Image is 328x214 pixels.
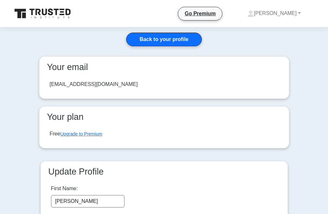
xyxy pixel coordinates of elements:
a: Go Premium [181,9,219,18]
div: [EMAIL_ADDRESS][DOMAIN_NAME] [50,80,138,88]
a: Back to your profile [126,33,202,46]
div: Free [50,130,102,138]
a: [PERSON_NAME] [232,7,316,20]
h3: Your plan [45,112,284,122]
a: Upgrade to Premium [60,131,102,136]
label: First Name: [51,185,78,193]
h3: Your email [45,62,284,72]
h3: Update Profile [46,166,282,177]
